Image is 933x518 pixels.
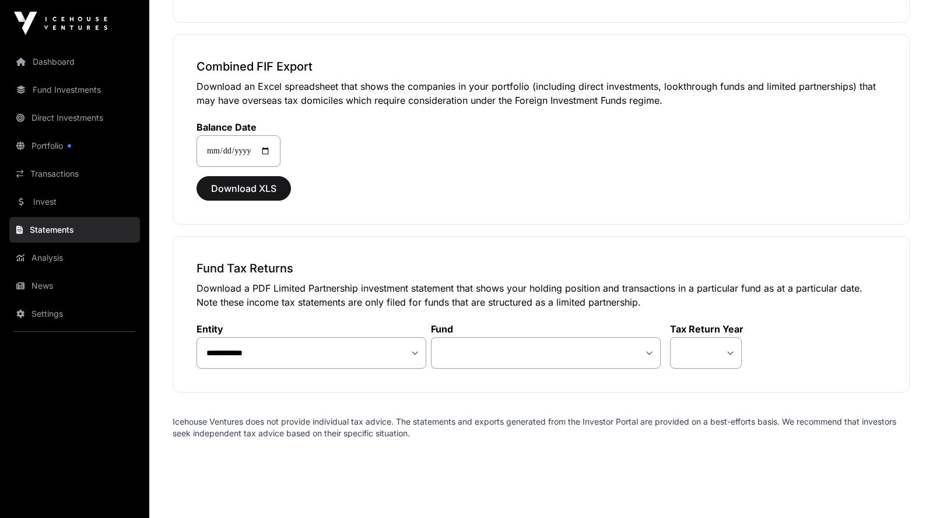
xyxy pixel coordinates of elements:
[9,105,140,131] a: Direct Investments
[197,58,886,75] h3: Combined FIF Export
[197,323,426,335] label: Entity
[875,462,933,518] iframe: Chat Widget
[197,176,291,201] button: Download XLS
[9,77,140,103] a: Fund Investments
[197,281,886,309] p: Download a PDF Limited Partnership investment statement that shows your holding position and tran...
[173,416,910,439] p: Icehouse Ventures does not provide individual tax advice. The statements and exports generated fr...
[9,273,140,299] a: News
[9,189,140,215] a: Invest
[211,181,276,195] span: Download XLS
[9,217,140,243] a: Statements
[197,79,886,107] p: Download an Excel spreadsheet that shows the companies in your portfolio (including direct invest...
[9,245,140,271] a: Analysis
[9,301,140,327] a: Settings
[670,323,743,335] label: Tax Return Year
[197,260,886,276] h3: Fund Tax Returns
[9,161,140,187] a: Transactions
[9,133,140,159] a: Portfolio
[14,12,107,35] img: Icehouse Ventures Logo
[9,49,140,75] a: Dashboard
[431,323,661,335] label: Fund
[197,121,280,133] label: Balance Date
